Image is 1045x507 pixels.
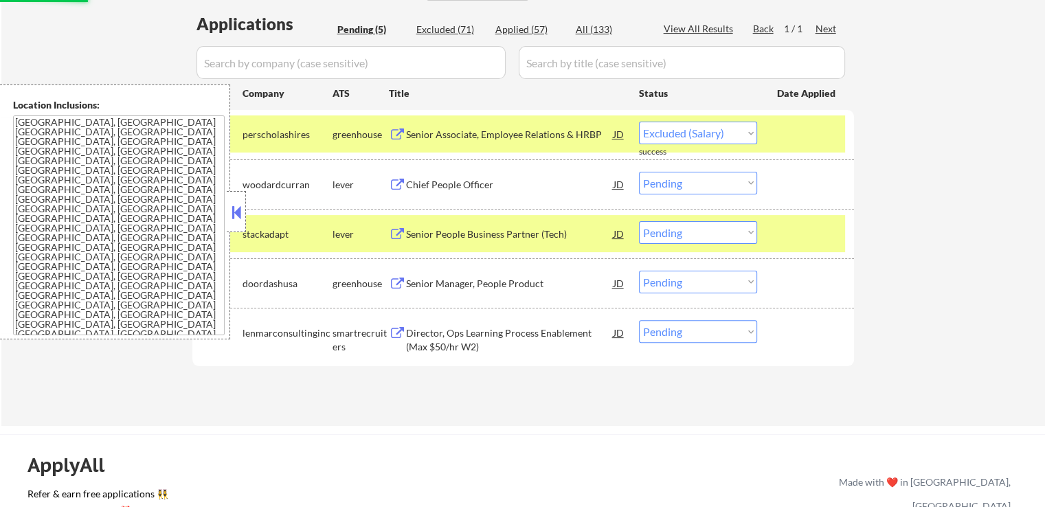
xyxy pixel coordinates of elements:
div: JD [612,172,626,196]
div: perscholashires [243,128,333,142]
div: success [639,146,694,158]
div: ApplyAll [27,453,120,477]
div: lever [333,227,389,241]
div: JD [612,271,626,295]
div: Senior People Business Partner (Tech) [406,227,614,241]
input: Search by title (case sensitive) [519,46,845,79]
div: stackadapt [243,227,333,241]
div: greenhouse [333,277,389,291]
div: View All Results [664,22,737,36]
a: Refer & earn free applications 👯‍♀️ [27,489,552,504]
div: JD [612,221,626,246]
div: Senior Associate, Employee Relations & HRBP [406,128,614,142]
div: Applied (57) [495,23,564,36]
input: Search by company (case sensitive) [196,46,506,79]
div: Excluded (71) [416,23,485,36]
div: Director, Ops Learning Process Enablement (Max $50/hr W2) [406,326,614,353]
div: lever [333,178,389,192]
div: smartrecruiters [333,326,389,353]
div: Chief People Officer [406,178,614,192]
div: Date Applied [777,87,838,100]
div: doordashusa [243,277,333,291]
div: greenhouse [333,128,389,142]
div: Status [639,80,757,105]
div: All (133) [576,23,644,36]
div: JD [612,320,626,345]
div: Location Inclusions: [13,98,225,112]
div: Back [753,22,775,36]
div: 1 / 1 [784,22,816,36]
div: woodardcurran [243,178,333,192]
div: Pending (5) [337,23,406,36]
div: ATS [333,87,389,100]
div: Title [389,87,626,100]
div: Company [243,87,333,100]
div: Senior Manager, People Product [406,277,614,291]
div: JD [612,122,626,146]
div: Next [816,22,838,36]
div: Applications [196,16,333,32]
div: lenmarconsultinginc [243,326,333,340]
